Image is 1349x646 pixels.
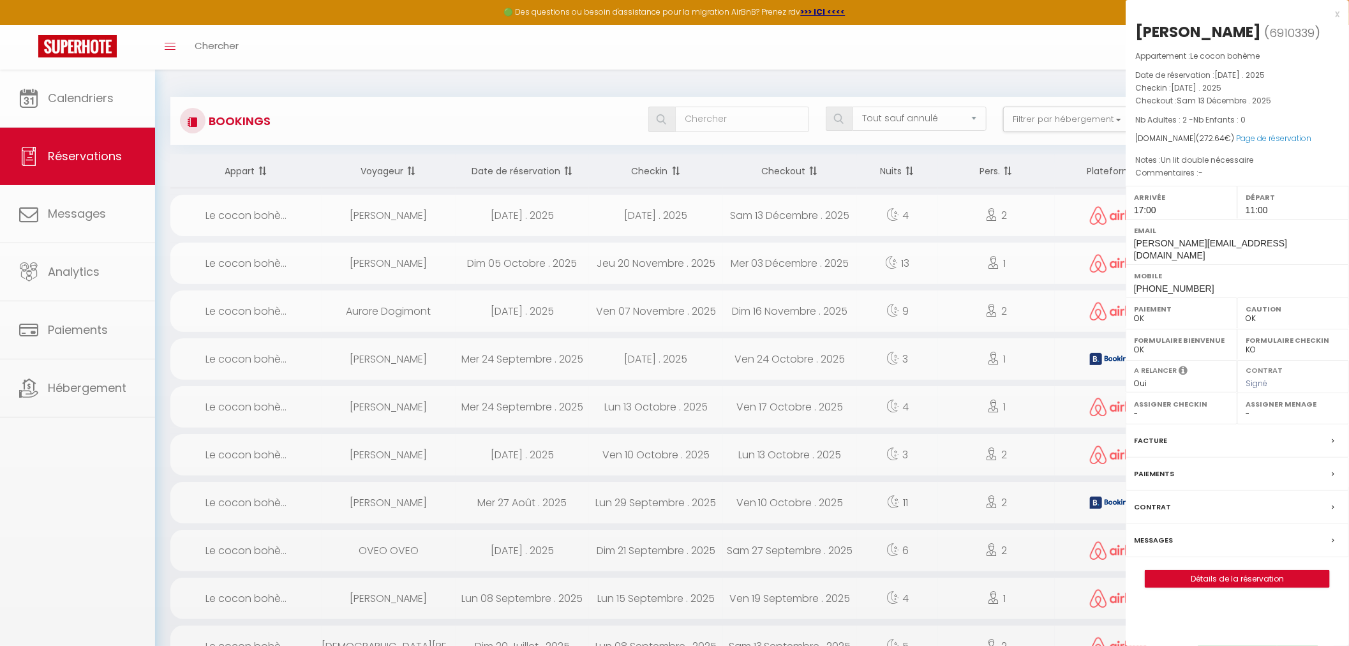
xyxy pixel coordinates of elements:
[1135,82,1339,94] p: Checkin :
[1190,50,1260,61] span: Le cocon bohème
[1134,283,1214,294] span: [PHONE_NUMBER]
[1135,94,1339,107] p: Checkout :
[1246,205,1268,215] span: 11:00
[1134,365,1177,376] label: A relancer
[1145,571,1329,587] a: Détails de la réservation
[1135,69,1339,82] p: Date de réservation :
[1177,95,1271,106] span: Sam 13 Décembre . 2025
[1134,238,1287,260] span: [PERSON_NAME][EMAIL_ADDRESS][DOMAIN_NAME]
[1135,167,1339,179] p: Commentaires :
[1135,133,1339,145] div: [DOMAIN_NAME]
[1214,70,1265,80] span: [DATE] . 2025
[1246,334,1341,347] label: Formulaire Checkin
[1134,191,1229,204] label: Arrivée
[1134,467,1174,481] label: Paiements
[1246,303,1341,315] label: Caution
[1134,534,1173,547] label: Messages
[1246,398,1341,410] label: Assigner Menage
[1269,25,1315,41] span: 6910339
[1134,334,1229,347] label: Formulaire Bienvenue
[1246,365,1283,373] label: Contrat
[1171,82,1221,93] span: [DATE] . 2025
[1264,24,1320,41] span: ( )
[1135,114,1246,125] span: Nb Adultes : 2 -
[1135,50,1339,63] p: Appartement :
[1246,191,1341,204] label: Départ
[1134,398,1229,410] label: Assigner Checkin
[1134,269,1341,282] label: Mobile
[1145,570,1330,588] button: Détails de la réservation
[1196,133,1234,144] span: ( €)
[1198,167,1203,178] span: -
[1199,133,1225,144] span: 272.64
[1193,114,1246,125] span: Nb Enfants : 0
[1134,303,1229,315] label: Paiement
[1134,224,1341,237] label: Email
[1134,434,1167,447] label: Facture
[1135,154,1339,167] p: Notes :
[1161,154,1253,165] span: Un lit double nécessaire
[1134,205,1156,215] span: 17:00
[1179,365,1188,379] i: Sélectionner OUI si vous souhaiter envoyer les séquences de messages post-checkout
[1126,6,1339,22] div: x
[1135,22,1261,42] div: [PERSON_NAME]
[1134,500,1171,514] label: Contrat
[1246,378,1267,389] span: Signé
[1236,133,1311,144] a: Page de réservation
